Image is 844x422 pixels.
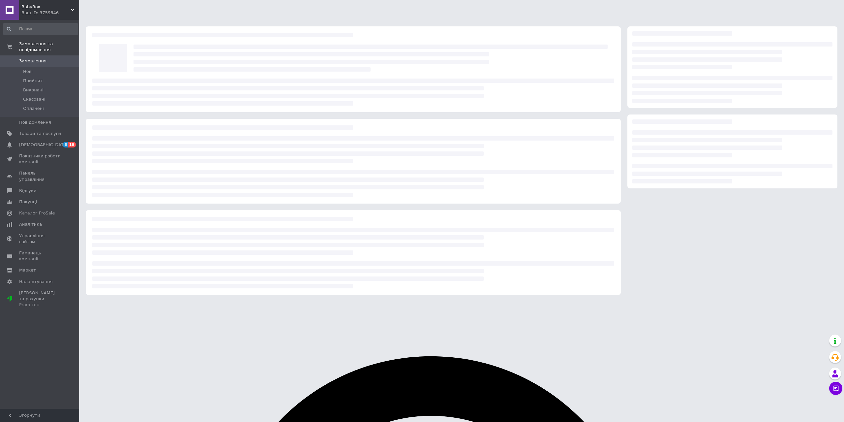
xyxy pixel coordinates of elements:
span: Показники роботи компанії [19,153,61,165]
span: Панель управління [19,170,61,182]
span: Управління сайтом [19,233,61,245]
span: Виконані [23,87,44,93]
span: Скасовані [23,96,45,102]
span: Налаштування [19,279,53,285]
span: Каталог ProSale [19,210,55,216]
div: Prom топ [19,302,61,308]
span: Аналітика [19,221,42,227]
span: Відгуки [19,188,36,194]
span: Замовлення та повідомлення [19,41,79,53]
button: Чат з покупцем [829,382,842,395]
span: BabyBox [21,4,71,10]
span: Повідомлення [19,119,51,125]
span: Нові [23,69,33,75]
span: Товари та послуги [19,131,61,137]
span: Прийняті [23,78,44,84]
span: 3 [63,142,68,147]
span: Гаманець компанії [19,250,61,262]
span: Покупці [19,199,37,205]
span: 16 [68,142,76,147]
span: Маркет [19,267,36,273]
span: [DEMOGRAPHIC_DATA] [19,142,68,148]
span: Оплачені [23,106,44,112]
div: Ваш ID: 3759846 [21,10,79,16]
span: Замовлення [19,58,46,64]
input: Пошук [3,23,78,35]
span: [PERSON_NAME] та рахунки [19,290,61,308]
